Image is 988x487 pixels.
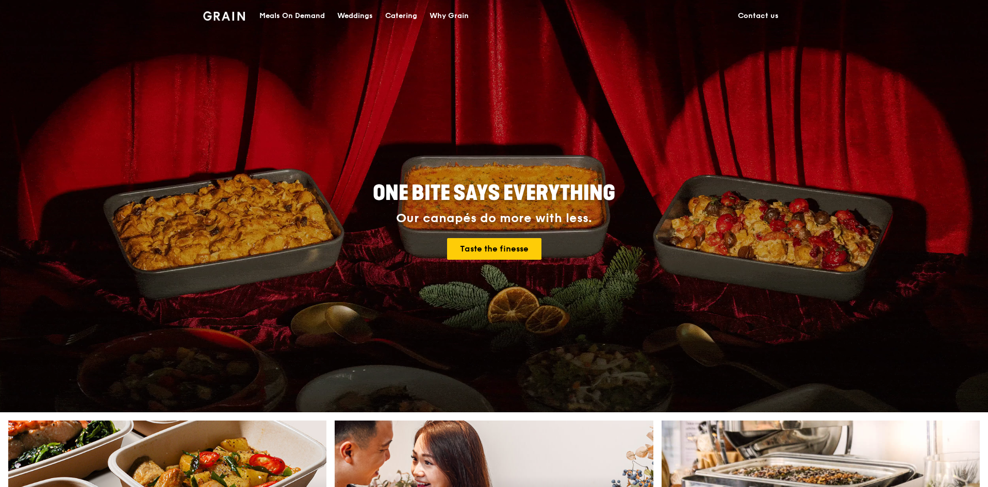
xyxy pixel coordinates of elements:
[259,1,325,31] div: Meals On Demand
[379,1,423,31] a: Catering
[385,1,417,31] div: Catering
[430,1,469,31] div: Why Grain
[203,11,245,21] img: Grain
[337,1,373,31] div: Weddings
[308,211,680,226] div: Our canapés do more with less.
[423,1,475,31] a: Why Grain
[373,181,615,206] span: ONE BITE SAYS EVERYTHING
[331,1,379,31] a: Weddings
[447,238,541,260] a: Taste the finesse
[732,1,785,31] a: Contact us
